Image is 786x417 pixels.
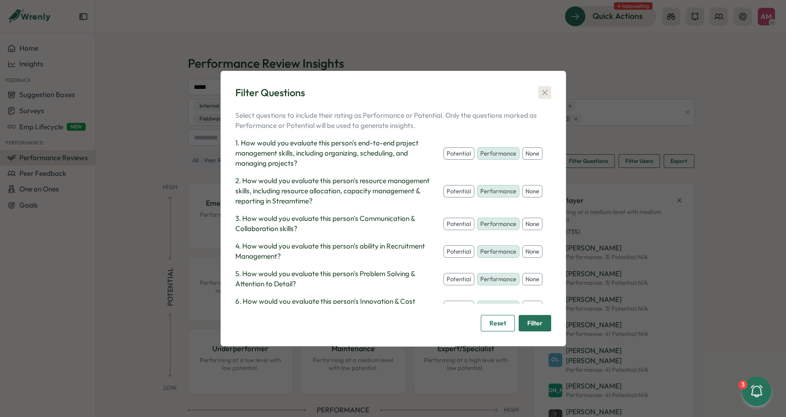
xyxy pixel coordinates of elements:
[235,110,544,131] p: Select questions to include their rating as Performance or Potential. Only the questions marked a...
[522,301,542,313] button: none
[443,245,474,258] button: potential
[443,218,474,231] button: potential
[742,376,771,406] button: 3
[522,185,542,198] button: none
[443,185,474,198] button: potential
[738,380,747,389] div: 3
[522,147,542,160] button: none
[489,315,506,331] span: Reset
[443,147,474,160] button: potential
[235,214,440,234] p: 3. How would you evaluate this person's Communication & Collaboration skills?
[235,241,440,261] p: 4. How would you evaluate this person's ability in Recruitment Management?
[477,273,519,286] button: performance
[477,245,519,258] button: performance
[481,315,515,331] button: Reset
[477,218,519,231] button: performance
[522,273,542,286] button: none
[443,301,474,313] button: potential
[477,147,519,160] button: performance
[477,185,519,198] button: performance
[235,86,305,100] div: Filter Questions
[235,296,440,317] p: 6. How would you evaluate this person's Innovation & Cost Control skills?
[443,273,474,286] button: potential
[522,245,542,258] button: none
[235,269,440,289] p: 5. How would you evaluate this person's Problem Solving & Attention to Detail?
[235,176,440,206] p: 2. How would you evaluate this person's resource management skills, including resource allocation...
[522,218,542,231] button: none
[527,315,542,331] span: Filter
[235,138,440,168] p: 1. How would you evaluate this person's end-to-end project management skills, including organizin...
[477,301,519,313] button: performance
[518,315,551,331] button: Filter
